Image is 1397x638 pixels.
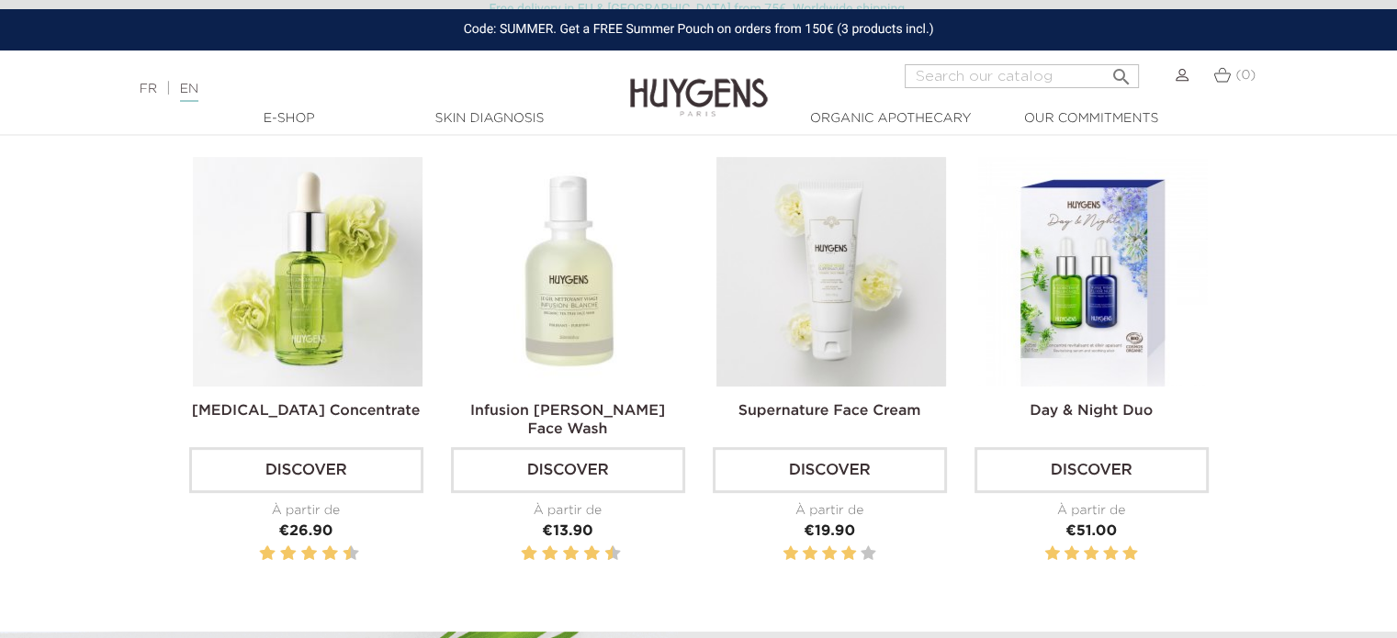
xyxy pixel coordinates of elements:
[398,109,581,129] a: Skin Diagnosis
[279,524,333,539] span: €26.90
[546,543,555,565] label: 4
[180,83,198,102] a: EN
[975,501,1209,520] div: À partir de
[738,404,921,419] a: Supernature Face Cream
[538,543,541,565] label: 3
[803,543,817,565] label: 2
[130,78,569,100] div: |
[1110,61,1132,83] i: 
[193,157,422,386] img: Hyaluronic Acid Concentrate
[263,543,272,565] label: 2
[451,447,685,493] a: Discover
[325,543,334,565] label: 8
[783,543,798,565] label: 1
[567,543,576,565] label: 6
[451,501,685,520] div: À partir de
[580,543,583,565] label: 7
[587,543,596,565] label: 8
[1103,543,1118,565] label: 4
[1030,404,1153,419] a: Day & Night Duo
[1084,543,1098,565] label: 3
[517,543,520,565] label: 1
[1122,543,1137,565] label: 5
[189,501,423,520] div: À partir de
[1065,543,1079,565] label: 2
[713,501,947,520] div: À partir de
[305,543,314,565] label: 6
[340,543,343,565] label: 9
[841,543,856,565] label: 4
[799,109,983,129] a: Organic Apothecary
[298,543,300,565] label: 5
[524,543,534,565] label: 2
[1235,69,1256,82] span: (0)
[1045,543,1060,565] label: 1
[192,404,421,419] a: [MEDICAL_DATA] Concentrate
[542,524,592,539] span: €13.90
[861,543,875,565] label: 5
[975,447,1209,493] a: Discover
[255,543,258,565] label: 1
[455,157,684,386] img: Infusion Blanche Face Wash
[716,157,946,386] img: Supernature Face Cream
[346,543,355,565] label: 10
[630,49,768,119] img: Huygens
[999,109,1183,129] a: Our commitments
[284,543,293,565] label: 4
[1065,524,1117,539] span: €51.00
[804,524,855,539] span: €19.90
[602,543,604,565] label: 9
[197,109,381,129] a: E-Shop
[608,543,617,565] label: 10
[905,64,1139,88] input: Search
[559,543,562,565] label: 5
[978,157,1208,386] img: Day & Night Duo
[470,404,665,437] a: Infusion [PERSON_NAME] Face Wash
[713,447,947,493] a: Discover
[822,543,837,565] label: 3
[140,83,157,95] a: FR
[276,543,279,565] label: 3
[319,543,321,565] label: 7
[1104,59,1137,84] button: 
[189,447,423,493] a: Discover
